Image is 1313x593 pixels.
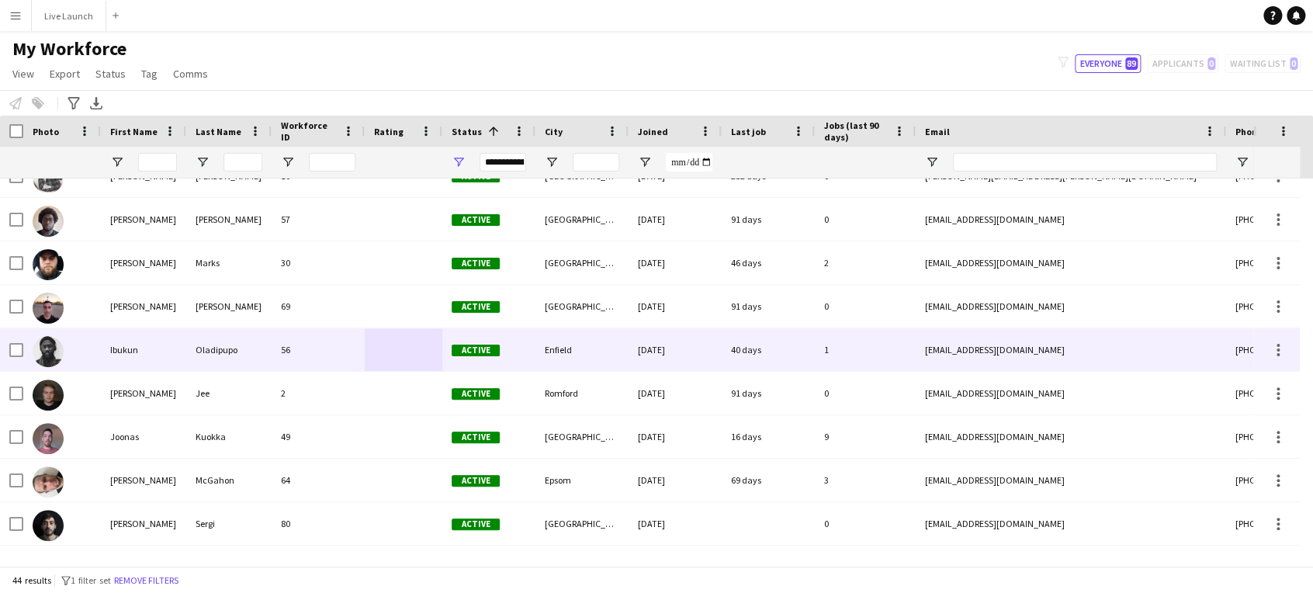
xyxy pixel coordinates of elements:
[815,328,916,371] div: 1
[916,546,1226,588] div: [PERSON_NAME][EMAIL_ADDRESS][DOMAIN_NAME]
[815,546,916,588] div: 6
[666,153,712,172] input: Joined Filter Input
[272,372,365,414] div: 2
[722,241,815,284] div: 46 days
[452,214,500,226] span: Active
[186,502,272,545] div: Sergi
[535,415,629,458] div: [GEOGRAPHIC_DATA]
[101,546,186,588] div: [PERSON_NAME]
[87,94,106,113] app-action-btn: Export XLSX
[953,153,1217,172] input: Email Filter Input
[535,546,629,588] div: [GEOGRAPHIC_DATA]
[815,415,916,458] div: 9
[71,574,111,586] span: 1 filter set
[101,502,186,545] div: [PERSON_NAME]
[272,459,365,501] div: 64
[925,126,950,137] span: Email
[186,372,272,414] div: Jee
[629,546,722,588] div: [DATE]
[272,328,365,371] div: 56
[535,198,629,241] div: [GEOGRAPHIC_DATA]
[50,67,80,81] span: Export
[110,155,124,169] button: Open Filter Menu
[452,388,500,400] span: Active
[815,502,916,545] div: 0
[167,64,214,84] a: Comms
[110,126,158,137] span: First Name
[89,64,132,84] a: Status
[33,206,64,237] img: Daniel Bucknor
[196,155,210,169] button: Open Filter Menu
[722,459,815,501] div: 69 days
[722,372,815,414] div: 91 days
[223,153,262,172] input: Last Name Filter Input
[33,510,64,541] img: Joseph Sergi
[824,120,888,143] span: Jobs (last 90 days)
[815,241,916,284] div: 2
[535,285,629,328] div: [GEOGRAPHIC_DATA]
[186,241,272,284] div: Marks
[916,328,1226,371] div: [EMAIL_ADDRESS][DOMAIN_NAME]
[638,155,652,169] button: Open Filter Menu
[1235,126,1263,137] span: Phone
[573,153,619,172] input: City Filter Input
[452,345,500,356] span: Active
[815,285,916,328] div: 0
[722,328,815,371] div: 40 days
[452,126,482,137] span: Status
[196,126,241,137] span: Last Name
[33,126,59,137] span: Photo
[101,415,186,458] div: Joonas
[629,415,722,458] div: [DATE]
[33,293,64,324] img: Dean Leigh
[12,67,34,81] span: View
[629,459,722,501] div: [DATE]
[452,155,466,169] button: Open Filter Menu
[141,67,158,81] span: Tag
[535,241,629,284] div: [GEOGRAPHIC_DATA]
[101,459,186,501] div: [PERSON_NAME]
[925,155,939,169] button: Open Filter Menu
[281,120,337,143] span: Workforce ID
[309,153,355,172] input: Workforce ID Filter Input
[33,249,64,280] img: David Marks
[186,459,272,501] div: McGahon
[135,64,164,84] a: Tag
[916,415,1226,458] div: [EMAIL_ADDRESS][DOMAIN_NAME]
[815,459,916,501] div: 3
[1075,54,1141,73] button: Everyone89
[33,162,64,193] img: Daniel Alexander Santiago
[452,301,500,313] span: Active
[722,415,815,458] div: 16 days
[815,372,916,414] div: 0
[638,126,668,137] span: Joined
[815,198,916,241] div: 0
[916,502,1226,545] div: [EMAIL_ADDRESS][DOMAIN_NAME]
[535,372,629,414] div: Romford
[916,198,1226,241] div: [EMAIL_ADDRESS][DOMAIN_NAME]
[186,546,272,588] div: [PERSON_NAME]
[32,1,106,31] button: Live Launch
[272,415,365,458] div: 49
[452,258,500,269] span: Active
[629,372,722,414] div: [DATE]
[64,94,83,113] app-action-btn: Advanced filters
[186,415,272,458] div: Kuokka
[95,67,126,81] span: Status
[272,502,365,545] div: 80
[101,328,186,371] div: Ibukun
[43,64,86,84] a: Export
[272,241,365,284] div: 30
[535,459,629,501] div: Epsom
[281,155,295,169] button: Open Filter Menu
[629,198,722,241] div: [DATE]
[452,475,500,487] span: Active
[138,153,177,172] input: First Name Filter Input
[916,285,1226,328] div: [EMAIL_ADDRESS][DOMAIN_NAME]
[33,336,64,367] img: Ibukun Oladipupo
[535,502,629,545] div: [GEOGRAPHIC_DATA]
[101,241,186,284] div: [PERSON_NAME]
[916,459,1226,501] div: [EMAIL_ADDRESS][DOMAIN_NAME]
[111,572,182,589] button: Remove filters
[722,198,815,241] div: 91 days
